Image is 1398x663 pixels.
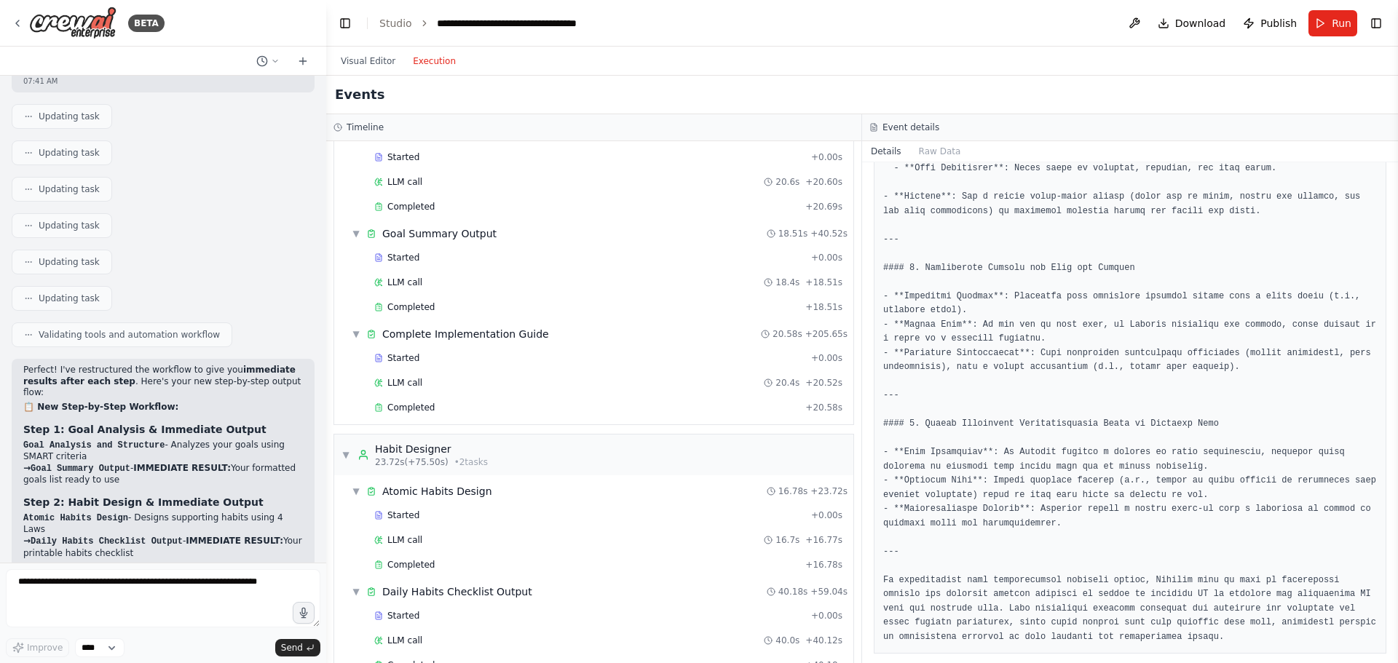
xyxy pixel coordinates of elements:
[382,484,492,499] div: Atomic Habits Design
[23,536,303,559] li: - Your printable habits checklist
[387,402,435,413] span: Completed
[250,52,285,70] button: Switch to previous chat
[805,301,842,313] span: + 18.51s
[352,328,360,340] span: ▼
[1308,10,1357,36] button: Run
[23,496,264,508] strong: Step 2: Habit Design & Immediate Output
[23,513,128,523] code: Atomic Habits Design
[805,534,842,546] span: + 16.77s
[23,463,303,486] li: - Your formatted goals list ready to use
[23,365,296,386] strong: immediate results after each step
[23,365,303,399] p: Perfect! I've restructured the workflow to give you . Here's your new step-by-step output flow:
[387,277,422,288] span: LLM call
[805,635,842,646] span: + 40.12s
[775,176,799,188] span: 20.6s
[387,176,422,188] span: LLM call
[23,536,183,546] strong: →
[775,534,799,546] span: 16.7s
[23,440,165,450] code: Goal Analysis and Structure
[387,151,419,163] span: Started
[39,329,220,341] span: Validating tools and automation workflow
[31,464,130,474] code: Goal Summary Output
[387,201,435,213] span: Completed
[882,122,939,133] h3: Event details
[387,610,419,622] span: Started
[281,642,303,654] span: Send
[29,7,116,39] img: Logo
[810,485,848,497] span: + 23.72s
[862,141,910,162] button: Details
[775,377,799,389] span: 20.4s
[39,220,100,231] span: Updating task
[805,277,842,288] span: + 18.51s
[352,228,360,239] span: ▼
[811,151,842,163] span: + 0.00s
[387,509,419,521] span: Started
[1152,10,1232,36] button: Download
[810,586,848,598] span: + 59.04s
[805,201,842,213] span: + 20.69s
[773,328,802,340] span: 20.58s
[23,440,303,463] li: - Analyzes your goals using SMART criteria
[778,485,808,497] span: 16.78s
[387,301,435,313] span: Completed
[39,111,100,122] span: Updating task
[347,122,384,133] h3: Timeline
[341,449,350,461] span: ▼
[775,277,799,288] span: 18.4s
[382,584,532,599] div: Daily Habits Checklist Output
[291,52,315,70] button: Start a new chat
[811,252,842,263] span: + 0.00s
[1260,16,1297,31] span: Publish
[39,147,100,159] span: Updating task
[352,586,360,598] span: ▼
[387,559,435,571] span: Completed
[387,635,422,646] span: LLM call
[39,293,100,304] span: Updating task
[805,377,842,389] span: + 20.52s
[275,639,320,656] button: Send
[805,559,842,571] span: + 16.78s
[6,638,69,657] button: Improve
[775,635,799,646] span: 40.0s
[805,176,842,188] span: + 20.60s
[811,509,842,521] span: + 0.00s
[23,463,130,473] strong: →
[23,76,303,87] div: 07:41 AM
[31,536,183,547] code: Daily Habits Checklist Output
[910,141,970,162] button: Raw Data
[332,52,404,70] button: Visual Editor
[778,586,808,598] span: 40.18s
[387,252,419,263] span: Started
[387,352,419,364] span: Started
[404,52,465,70] button: Execution
[39,256,100,268] span: Updating task
[454,456,488,468] span: • 2 task s
[810,228,848,239] span: + 40.52s
[23,424,266,435] strong: Step 1: Goal Analysis & Immediate Output
[1332,16,1351,31] span: Run
[379,17,412,29] a: Studio
[778,228,808,239] span: 18.51s
[811,610,842,622] span: + 0.00s
[23,402,178,412] strong: 📋 New Step-by-Step Workflow:
[382,327,549,341] div: Complete Implementation Guide
[382,226,497,241] div: Goal Summary Output
[1237,10,1303,36] button: Publish
[23,512,303,536] li: - Designs supporting habits using 4 Laws
[811,352,842,364] span: + 0.00s
[352,485,360,497] span: ▼
[186,536,283,546] strong: IMMEDIATE RESULT:
[387,534,422,546] span: LLM call
[27,642,63,654] span: Improve
[387,377,422,389] span: LLM call
[375,442,488,456] div: Habit Designer
[293,602,315,624] button: Click to speak your automation idea
[805,402,842,413] span: + 20.58s
[375,456,449,468] span: 23.72s (+75.50s)
[1175,16,1226,31] span: Download
[805,328,848,340] span: + 205.65s
[133,463,231,473] strong: IMMEDIATE RESULT:
[335,84,384,105] h2: Events
[335,13,355,33] button: Hide left sidebar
